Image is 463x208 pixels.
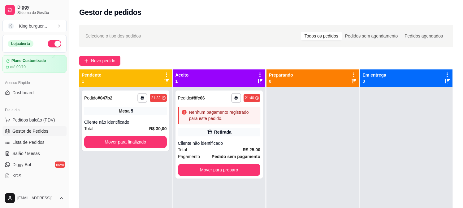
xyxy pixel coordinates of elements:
[189,109,258,122] div: Nenhum pagamento registrado para este pedido.
[191,95,205,100] strong: # 8fc66
[214,129,231,135] div: Retirada
[301,32,342,40] div: Todos os pedidos
[17,10,64,15] span: Sistema de Gestão
[175,78,189,84] p: 1
[2,126,67,136] a: Gestor de Pedidos
[178,140,261,146] div: Cliente não identificado
[85,33,141,39] span: Selecione o tipo dos pedidos
[10,64,26,69] article: até 09/10
[12,90,34,96] span: Dashboard
[84,95,98,100] span: Pedido
[363,72,386,78] p: Em entrega
[2,160,67,170] a: Diggy Botnovo
[84,125,93,132] span: Total
[8,40,33,47] div: Loja aberta
[48,40,61,47] button: Alterar Status
[82,78,101,84] p: 1
[11,59,46,63] article: Plano Customizado
[2,171,67,181] a: KDS
[175,72,189,78] p: Aceito
[84,59,89,63] span: plus
[2,115,67,125] button: Pedidos balcão (PDV)
[12,139,45,145] span: Lista de Pedidos
[12,162,31,168] span: Diggy Bot
[2,78,67,88] div: Acesso Rápido
[178,164,261,176] button: Mover para preparo
[178,146,187,153] span: Total
[84,136,167,148] button: Mover para finalizado
[243,147,260,152] strong: R$ 25,00
[363,78,386,84] p: 0
[131,108,133,114] div: 5
[2,137,67,147] a: Lista de Pedidos
[269,72,293,78] p: Preparando
[19,23,47,29] div: King burguer ...
[12,173,21,179] span: KDS
[12,128,48,134] span: Gestor de Pedidos
[17,196,57,201] span: [EMAIL_ADDRESS][DOMAIN_NAME]
[151,95,160,100] div: 21:32
[98,95,113,100] strong: # 047b2
[12,117,55,123] span: Pedidos balcão (PDV)
[17,5,64,10] span: Diggy
[2,2,67,17] a: DiggySistema de Gestão
[84,119,167,125] div: Cliente não identificado
[149,126,167,131] strong: R$ 30,00
[2,55,67,73] a: Plano Customizadoaté 09/10
[2,105,67,115] div: Dia a dia
[79,7,141,17] h2: Gestor de pedidos
[12,150,40,157] span: Salão / Mesas
[178,95,192,100] span: Pedido
[245,95,254,100] div: 21:40
[342,32,401,40] div: Pedidos sem agendamento
[79,56,120,66] button: Novo pedido
[82,72,101,78] p: Pendente
[8,23,14,29] span: K
[91,57,115,64] span: Novo pedido
[2,20,67,32] button: Select a team
[2,191,67,206] button: [EMAIL_ADDRESS][DOMAIN_NAME]
[2,88,67,98] a: Dashboard
[212,154,260,159] strong: Pedido sem pagamento
[401,32,446,40] div: Pedidos agendados
[269,78,293,84] p: 0
[2,148,67,158] a: Salão / Mesas
[178,153,200,160] span: Pagamento
[119,108,130,114] span: Mesa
